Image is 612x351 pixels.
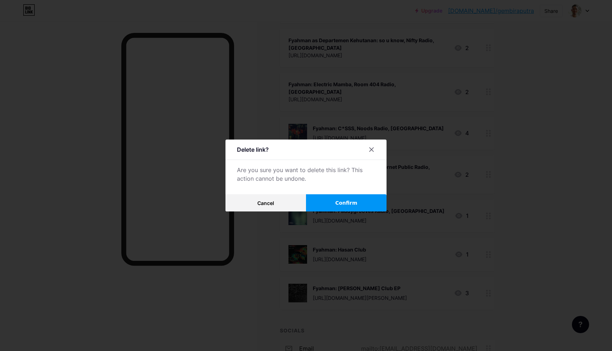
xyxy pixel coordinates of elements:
[257,200,274,206] span: Cancel
[335,199,358,207] span: Confirm
[237,145,269,154] div: Delete link?
[306,194,387,211] button: Confirm
[225,194,306,211] button: Cancel
[237,166,375,183] div: Are you sure you want to delete this link? This action cannot be undone.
